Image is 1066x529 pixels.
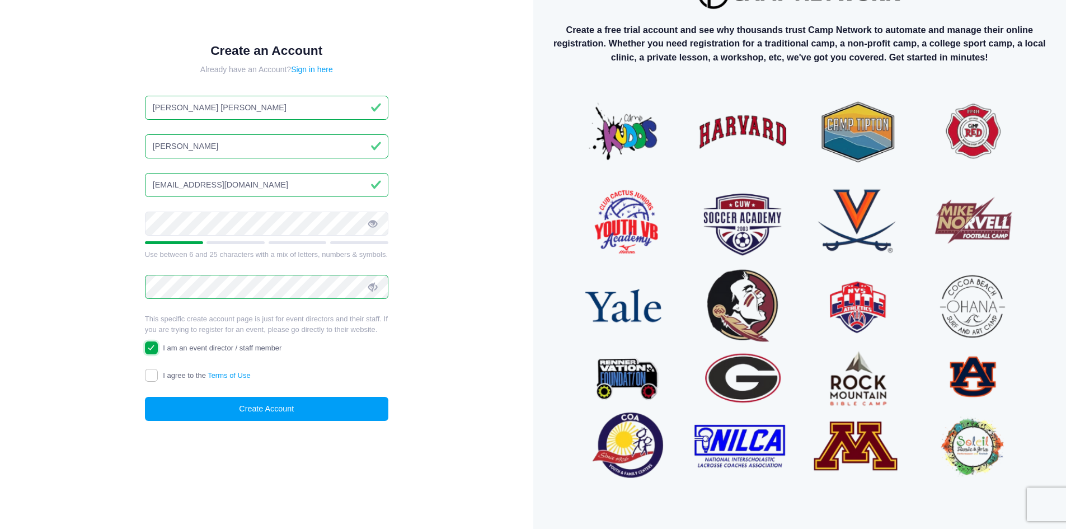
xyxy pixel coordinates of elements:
[208,371,251,380] a: Terms of Use
[145,43,388,58] h1: Create an Account
[145,134,388,158] input: Last Name
[145,397,388,421] button: Create Account
[291,65,333,74] a: Sign in here
[145,341,158,354] input: I am an event director / staff member
[145,96,388,120] input: First Name
[145,313,388,335] p: This specific create account page is just for event directors and their staff. If you are trying ...
[542,23,1057,64] p: Create a free trial account and see why thousands trust Camp Network to automate and manage their...
[145,173,388,197] input: Email
[145,249,388,260] div: Use between 6 and 25 characters with a mix of letters, numbers & symbols.
[145,64,388,76] div: Already have an Account?
[163,371,250,380] span: I agree to the
[145,369,158,382] input: I agree to theTerms of Use
[163,344,281,352] span: I am an event director / staff member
